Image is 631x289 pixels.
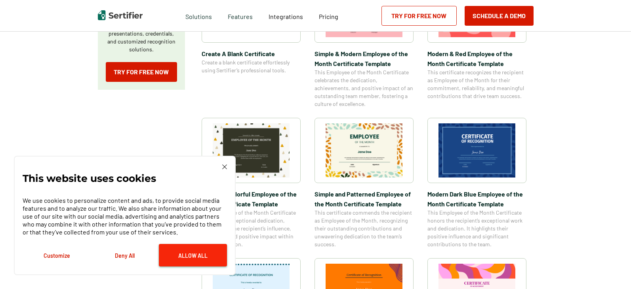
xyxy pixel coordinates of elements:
a: Pricing [319,11,338,21]
button: Allow All [159,244,227,266]
a: Simple and Patterned Employee of the Month Certificate TemplateSimple and Patterned Employee of t... [315,118,414,248]
span: This Employee of the Month Certificate celebrates exceptional dedication, highlighting the recipi... [202,209,301,248]
img: Simple and Patterned Employee of the Month Certificate Template [326,123,402,178]
span: Modern & Red Employee of the Month Certificate Template [427,49,526,68]
span: Features [228,11,253,21]
img: Modern Dark Blue Employee of the Month Certificate Template [438,123,515,178]
button: Customize [23,244,91,266]
p: Create a blank certificate with Sertifier for professional presentations, credentials, and custom... [106,14,177,53]
span: This Employee of the Month Certificate celebrates the dedication, achievements, and positive impa... [315,68,414,108]
span: This certificate recognizes the recipient as Employee of the Month for their commitment, reliabil... [427,68,526,100]
span: Create A Blank Certificate [202,49,301,59]
a: Try for Free Now [381,6,457,26]
span: Create a blank certificate effortlessly using Sertifier’s professional tools. [202,59,301,74]
iframe: Chat Widget [591,251,631,289]
span: Simple & Colorful Employee of the Month Certificate Template [202,189,301,209]
a: Modern Dark Blue Employee of the Month Certificate TemplateModern Dark Blue Employee of the Month... [427,118,526,248]
span: Simple & Modern Employee of the Month Certificate Template [315,49,414,68]
span: Modern Dark Blue Employee of the Month Certificate Template [427,189,526,209]
a: Integrations [269,11,303,21]
span: Pricing [319,13,338,20]
img: Simple & Colorful Employee of the Month Certificate Template [213,123,290,178]
span: Simple and Patterned Employee of the Month Certificate Template [315,189,414,209]
p: This website uses cookies [23,174,156,182]
span: This Employee of the Month Certificate honors the recipient’s exceptional work and dedication. It... [427,209,526,248]
p: We use cookies to personalize content and ads, to provide social media features and to analyze ou... [23,196,227,236]
button: Deny All [91,244,159,266]
img: Cookie Popup Close [222,164,227,169]
span: This certificate commends the recipient as Employee of the Month, recognizing their outstanding c... [315,209,414,248]
a: Try for Free Now [106,62,177,82]
a: Simple & Colorful Employee of the Month Certificate TemplateSimple & Colorful Employee of the Mon... [202,118,301,248]
img: Sertifier | Digital Credentialing Platform [98,10,143,20]
span: Integrations [269,13,303,20]
button: Schedule a Demo [465,6,534,26]
span: Solutions [185,11,212,21]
